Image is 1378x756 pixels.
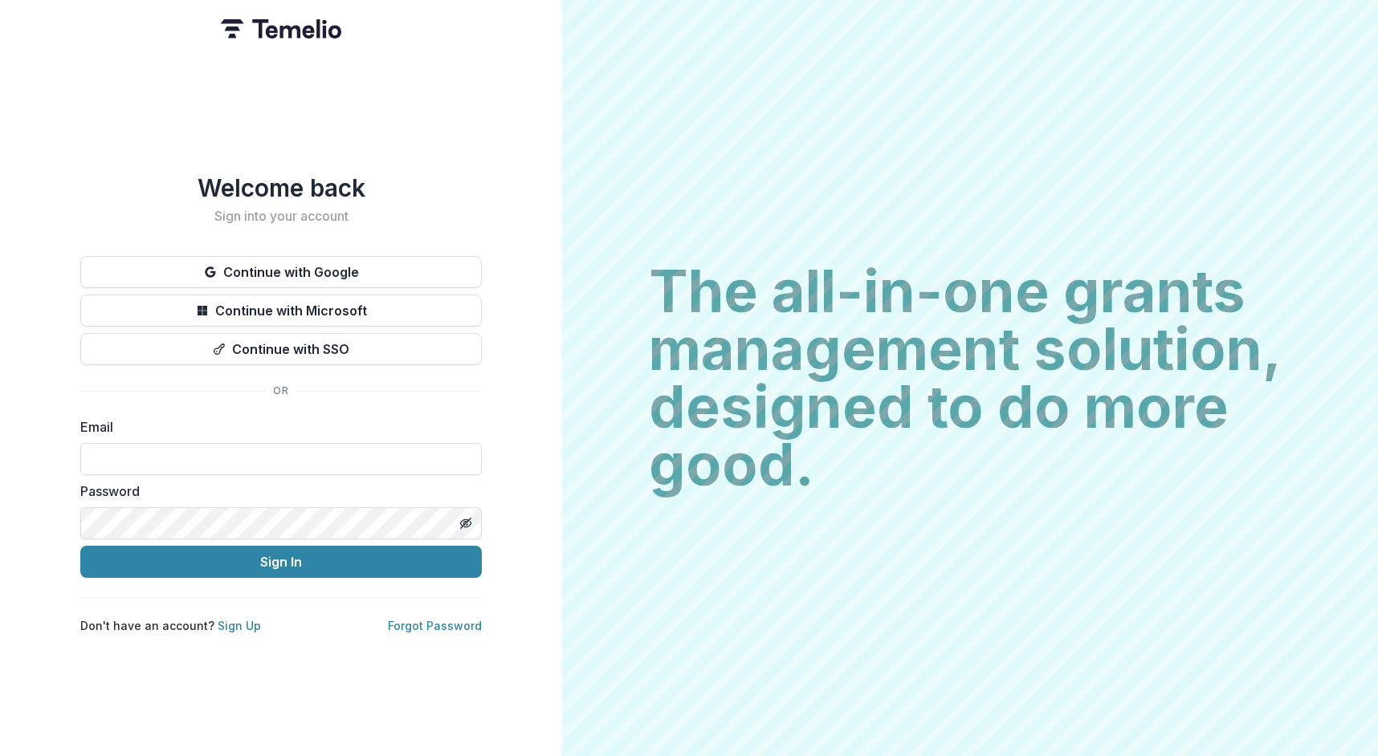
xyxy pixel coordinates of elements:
[218,619,261,632] a: Sign Up
[80,173,482,202] h1: Welcome back
[80,209,482,224] h2: Sign into your account
[80,256,482,288] button: Continue with Google
[221,19,341,39] img: Temelio
[80,333,482,365] button: Continue with SSO
[80,617,261,634] p: Don't have an account?
[80,482,472,501] label: Password
[80,417,472,437] label: Email
[80,546,482,578] button: Sign In
[453,510,479,536] button: Toggle password visibility
[80,295,482,327] button: Continue with Microsoft
[388,619,482,632] a: Forgot Password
